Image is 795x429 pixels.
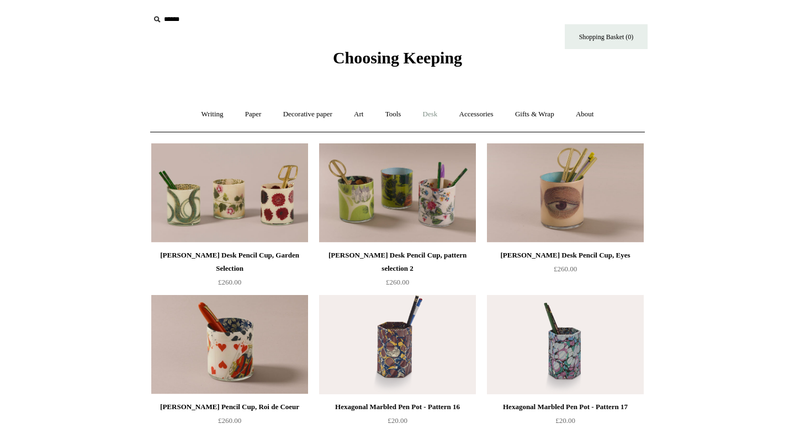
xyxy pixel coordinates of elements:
a: [PERSON_NAME] Desk Pencil Cup, pattern selection 2 £260.00 [319,249,476,294]
img: John Derian Desk Pencil Cup, Eyes [487,143,644,243]
a: Tools [375,100,411,129]
span: Choosing Keeping [333,49,462,67]
div: [PERSON_NAME] Desk Pencil Cup, Eyes [490,249,641,262]
span: £20.00 [388,416,407,425]
a: [PERSON_NAME] Desk Pencil Cup, Garden Selection £260.00 [151,249,308,294]
a: Choosing Keeping [333,57,462,65]
span: £260.00 [218,278,241,286]
img: John Derian Desk Pencil Cup, Garden Selection [151,143,308,243]
a: John Derian Desk Pencil Cup, Garden Selection John Derian Desk Pencil Cup, Garden Selection [151,143,308,243]
a: Shopping Basket (0) [565,24,648,49]
div: Hexagonal Marbled Pen Pot - Pattern 16 [322,400,473,414]
a: Desk [413,100,448,129]
a: Gifts & Wrap [505,100,564,129]
a: Accessories [449,100,504,129]
a: Hexagonal Marbled Pen Pot - Pattern 17 Hexagonal Marbled Pen Pot - Pattern 17 [487,295,644,394]
a: Hexagonal Marbled Pen Pot - Pattern 16 Hexagonal Marbled Pen Pot - Pattern 16 [319,295,476,394]
a: Paper [235,100,272,129]
img: Hexagonal Marbled Pen Pot - Pattern 17 [487,295,644,394]
a: Decorative paper [273,100,342,129]
a: About [566,100,604,129]
span: £260.00 [386,278,409,286]
a: John Derian Desk Pencil Cup, pattern selection 2 John Derian Desk Pencil Cup, pattern selection 2 [319,143,476,243]
div: Hexagonal Marbled Pen Pot - Pattern 17 [490,400,641,414]
a: John Derian Desk Pencil Cup, Roi de Coeur John Derian Desk Pencil Cup, Roi de Coeur [151,295,308,394]
img: Hexagonal Marbled Pen Pot - Pattern 16 [319,295,476,394]
a: [PERSON_NAME] Desk Pencil Cup, Eyes £260.00 [487,249,644,294]
a: Writing [192,100,234,129]
img: John Derian Desk Pencil Cup, Roi de Coeur [151,295,308,394]
img: John Derian Desk Pencil Cup, pattern selection 2 [319,143,476,243]
div: [PERSON_NAME] Pencil Cup, Roi de Coeur [154,400,305,414]
span: £20.00 [555,416,575,425]
span: £260.00 [554,265,577,273]
a: Art [344,100,373,129]
span: £260.00 [218,416,241,425]
a: John Derian Desk Pencil Cup, Eyes John Derian Desk Pencil Cup, Eyes [487,143,644,243]
div: [PERSON_NAME] Desk Pencil Cup, Garden Selection [154,249,305,275]
div: [PERSON_NAME] Desk Pencil Cup, pattern selection 2 [322,249,473,275]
